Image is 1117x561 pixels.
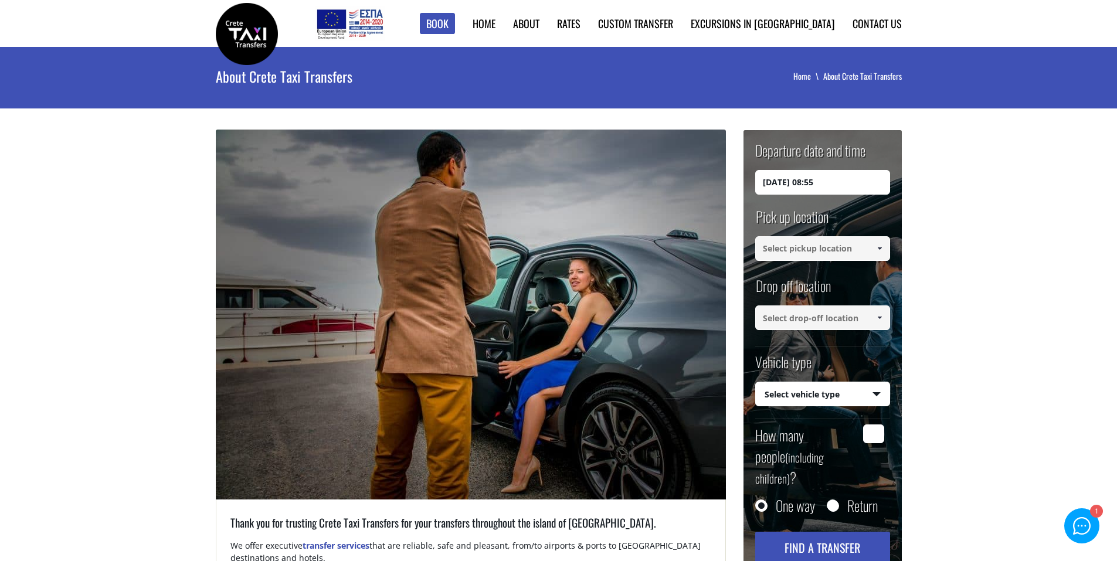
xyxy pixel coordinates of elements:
[755,140,865,170] label: Departure date and time
[598,16,673,31] a: Custom Transfer
[870,236,889,261] a: Show All Items
[473,16,495,31] a: Home
[230,515,711,539] h3: Thank you for trusting Crete Taxi Transfers for your transfers throughout the island of [GEOGRAPH...
[755,276,831,305] label: Drop off location
[755,448,824,487] small: (including children)
[755,206,829,236] label: Pick up location
[823,70,902,82] li: About Crete Taxi Transfers
[216,3,278,65] img: Crete Taxi Transfers | No1 Reliable Crete Taxi Transfers | Crete Taxi Transfers
[216,47,598,106] h1: About Crete Taxi Transfers
[755,305,890,330] input: Select drop-off location
[513,16,539,31] a: About
[691,16,835,31] a: Excursions in [GEOGRAPHIC_DATA]
[303,540,369,551] a: transfer services
[1090,505,1102,518] div: 1
[557,16,580,31] a: Rates
[776,499,815,511] label: One way
[315,6,385,41] img: e-bannersEUERDF180X90.jpg
[755,424,857,488] label: How many people ?
[755,352,812,382] label: Vehicle type
[755,236,890,261] input: Select pickup location
[793,70,823,82] a: Home
[853,16,902,31] a: Contact us
[420,13,455,35] a: Book
[216,26,278,39] a: Crete Taxi Transfers | No1 Reliable Crete Taxi Transfers | Crete Taxi Transfers
[847,499,878,511] label: Return
[216,130,726,499] img: Professional driver of Crete Taxi Transfers helping a lady of or a Mercedes luxury taxi.
[756,382,889,407] span: Select vehicle type
[870,305,889,330] a: Show All Items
